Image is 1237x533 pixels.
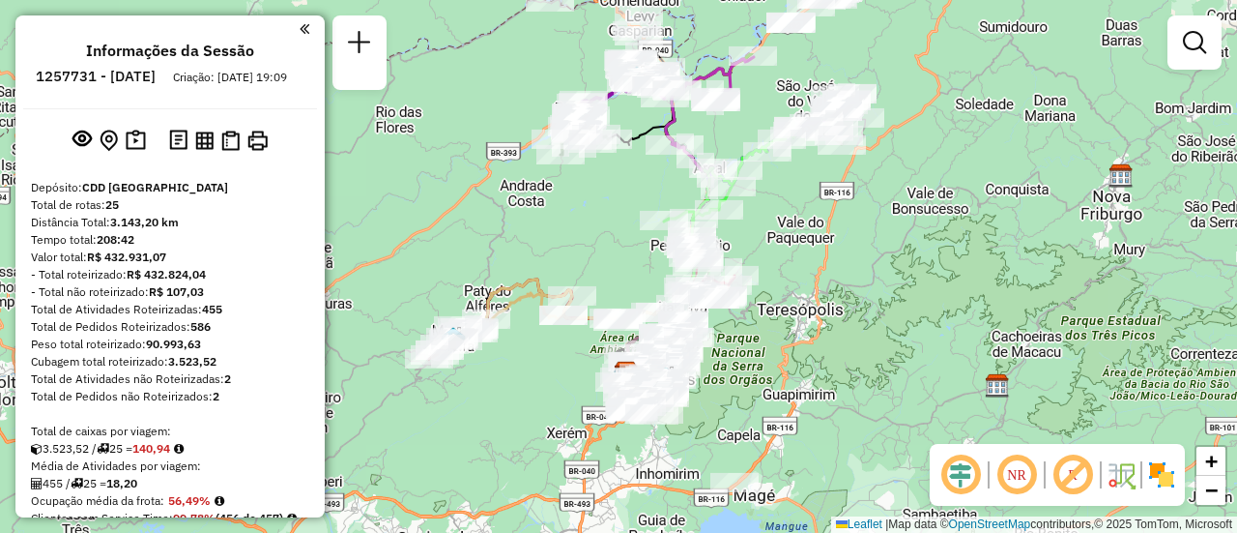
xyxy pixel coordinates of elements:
button: Exibir sessão original [69,125,96,156]
strong: 140,94 [132,441,170,456]
a: Exibir filtros [1175,23,1214,62]
button: Logs desbloquear sessão [165,126,191,156]
div: Map data © contributors,© 2025 TomTom, Microsoft [831,517,1237,533]
div: Total de Pedidos não Roteirizados: [31,388,309,405]
div: Total de Pedidos Roteirizados: [31,318,309,336]
button: Visualizar Romaneio [217,127,244,155]
span: + [1205,449,1218,473]
strong: 3.143,20 km [110,215,179,229]
strong: CDD [GEOGRAPHIC_DATA] [82,180,228,194]
div: Total de rotas: [31,196,309,214]
span: Clientes com Service Time: [31,511,173,525]
strong: 90.993,63 [146,337,201,351]
a: Leaflet [836,518,882,531]
div: - Total roteirizado: [31,266,309,283]
button: Visualizar relatório de Roteirização [191,127,217,153]
strong: R$ 107,03 [149,284,204,299]
div: Atividade não roteirizada - WALCIR ALVES BASTOS [710,473,759,492]
img: Fluxo de ruas [1106,459,1136,490]
div: Total de caixas por viagem: [31,423,309,440]
div: Distância Total: [31,214,309,231]
strong: 3.523,52 [168,354,216,369]
img: CDD Nova Friburgo [1108,163,1134,189]
h4: Informações da Sessão [86,42,254,60]
a: Zoom in [1196,447,1225,476]
img: Exibir/Ocultar setores [1146,459,1177,490]
div: Tempo total: [31,231,309,249]
img: CDI Macacu [985,373,1010,399]
a: Zoom out [1196,476,1225,505]
i: Cubagem total roteirizado [31,443,43,455]
div: 455 / 25 = [31,475,309,492]
div: Total de Atividades não Roteirizadas: [31,370,309,388]
div: Peso total roteirizado: [31,336,309,353]
i: Total de rotas [97,443,109,455]
button: Centralizar mapa no depósito ou ponto de apoio [96,126,122,156]
a: Nova sessão e pesquisa [340,23,379,67]
div: Total de Atividades Roteirizadas: [31,301,309,318]
div: - Total não roteirizado: [31,283,309,301]
div: Cubagem total roteirizado: [31,353,309,370]
strong: 18,20 [106,476,137,490]
span: | [885,518,888,531]
i: Meta Caixas/viagem: 171,10 Diferença: -30,16 [174,443,184,455]
span: Ocultar deslocamento [937,452,984,498]
strong: R$ 432.931,07 [87,250,166,264]
i: Total de Atividades [31,478,43,489]
a: Clique aqui para minimizar o painel [300,17,309,40]
strong: 56,49% [168,493,211,508]
div: Criação: [DATE] 19:09 [165,69,295,86]
a: OpenStreetMap [949,518,1031,531]
strong: 455 [202,302,222,316]
h6: 1257731 - [DATE] [36,68,156,85]
div: Média de Atividades por viagem: [31,458,309,475]
em: Média calculada utilizando a maior ocupação (%Peso ou %Cubagem) de cada rota da sessão. Rotas cro... [215,495,224,507]
em: Rotas cross docking consideradas [287,513,297,524]
strong: R$ 432.824,04 [127,267,206,281]
button: Painel de Sugestão [122,126,150,156]
span: − [1205,478,1218,502]
img: Miguel Pereira [441,326,466,351]
strong: 2 [224,371,231,386]
strong: 208:42 [97,232,134,247]
strong: 2 [213,389,219,403]
strong: 586 [190,319,211,334]
span: Ocultar NR [993,452,1040,498]
div: Valor total: [31,249,309,266]
img: Três Rios [624,65,649,90]
div: Depósito: [31,179,309,196]
i: Total de rotas [71,478,83,489]
span: Ocupação média da frota: [31,493,164,508]
strong: 99,78% [173,511,216,525]
img: CDD Petropolis [614,361,639,386]
strong: 25 [105,197,119,212]
span: Exibir rótulo [1050,452,1096,498]
strong: (456 de 457) [216,511,283,525]
div: 3.523,52 / 25 = [31,440,309,458]
button: Imprimir Rotas [244,127,272,155]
